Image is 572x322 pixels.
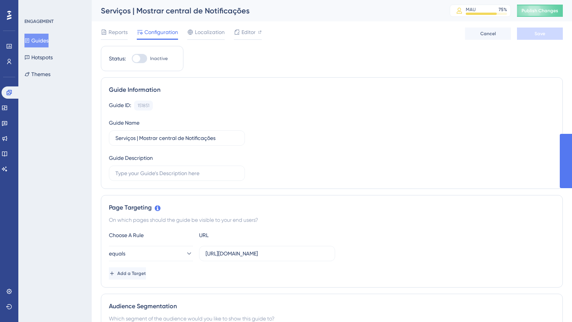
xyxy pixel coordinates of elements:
[109,28,128,37] span: Reports
[109,54,126,63] div: Status:
[109,85,555,94] div: Guide Information
[109,215,555,224] div: On which pages should the guide be visible to your end users?
[535,31,545,37] span: Save
[517,5,563,17] button: Publish Changes
[117,270,146,276] span: Add a Target
[109,246,193,261] button: equals
[115,169,238,177] input: Type your Guide’s Description here
[109,153,153,163] div: Guide Description
[466,7,476,13] div: MAU
[480,31,496,37] span: Cancel
[24,34,49,47] button: Guides
[195,28,225,37] span: Localization
[24,50,53,64] button: Hotspots
[465,28,511,40] button: Cancel
[24,67,50,81] button: Themes
[540,292,563,315] iframe: UserGuiding AI Assistant Launcher
[150,55,168,62] span: Inactive
[101,5,431,16] div: Serviços | Mostrar central de Notificações
[144,28,178,37] span: Configuration
[109,302,555,311] div: Audience Segmentation
[199,231,283,240] div: URL
[109,249,125,258] span: equals
[109,118,139,127] div: Guide Name
[206,249,329,258] input: yourwebsite.com/path
[109,203,555,212] div: Page Targeting
[522,8,558,14] span: Publish Changes
[24,18,53,24] div: ENGAGEMENT
[109,231,193,240] div: Choose A Rule
[517,28,563,40] button: Save
[138,102,149,109] div: 151851
[109,101,131,111] div: Guide ID:
[109,267,146,280] button: Add a Target
[241,28,256,37] span: Editor
[499,7,507,13] div: 75 %
[115,134,238,142] input: Type your Guide’s Name here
